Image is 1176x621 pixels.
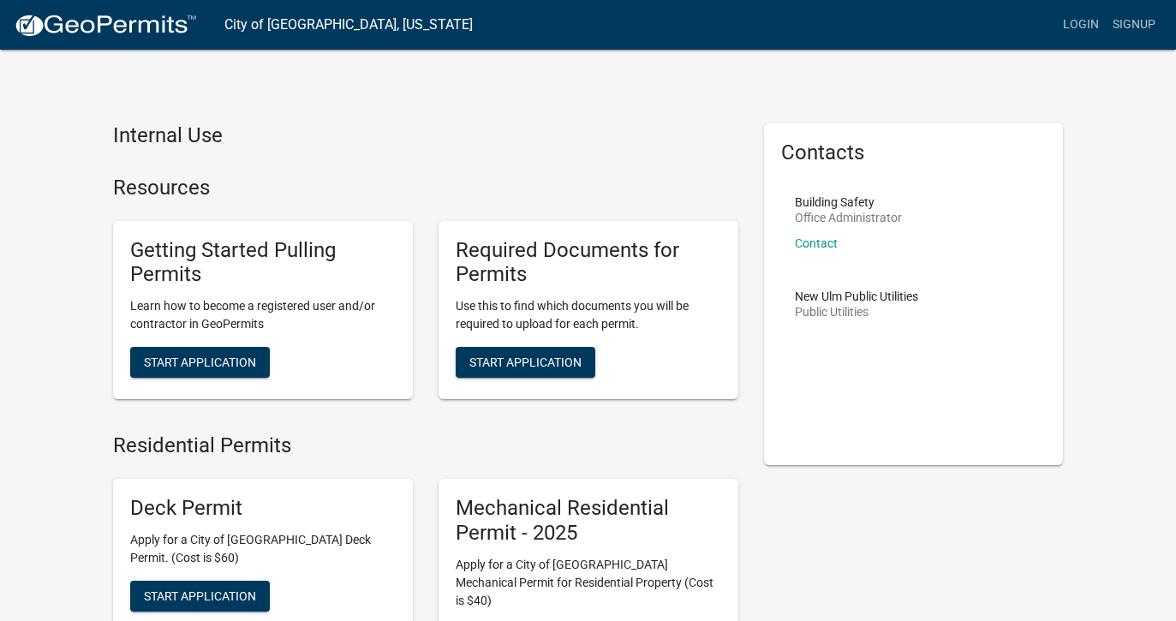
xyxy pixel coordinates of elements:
[113,123,738,148] h4: Internal Use
[113,176,738,200] h4: Resources
[144,588,256,602] span: Start Application
[456,556,721,610] p: Apply for a City of [GEOGRAPHIC_DATA] Mechanical Permit for Residential Property (Cost is $40)
[144,355,256,369] span: Start Application
[130,496,396,521] h5: Deck Permit
[113,433,738,458] h4: Residential Permits
[469,355,582,369] span: Start Application
[456,347,595,378] button: Start Application
[795,236,838,250] a: Contact
[130,238,396,288] h5: Getting Started Pulling Permits
[130,347,270,378] button: Start Application
[795,212,902,224] p: Office Administrator
[795,290,918,302] p: New Ulm Public Utilities
[130,581,270,612] button: Start Application
[795,196,902,208] p: Building Safety
[1106,9,1162,41] a: Signup
[795,306,918,318] p: Public Utilities
[130,531,396,567] p: Apply for a City of [GEOGRAPHIC_DATA] Deck Permit. (Cost is $60)
[224,10,473,39] a: City of [GEOGRAPHIC_DATA], [US_STATE]
[130,297,396,333] p: Learn how to become a registered user and/or contractor in GeoPermits
[456,496,721,546] h5: Mechanical Residential Permit - 2025
[781,140,1047,165] h5: Contacts
[456,238,721,288] h5: Required Documents for Permits
[1056,9,1106,41] a: Login
[456,297,721,333] p: Use this to find which documents you will be required to upload for each permit.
